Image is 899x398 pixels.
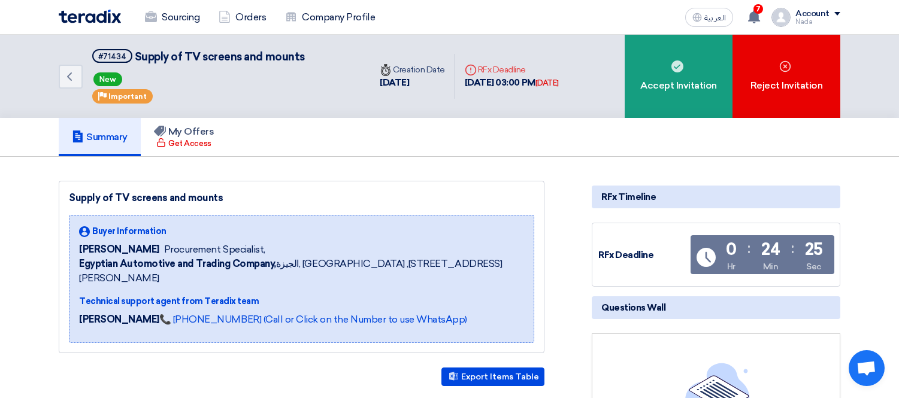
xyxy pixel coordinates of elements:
img: profile_test.png [771,8,791,27]
button: العربية [685,8,733,27]
span: الجيزة, [GEOGRAPHIC_DATA] ,[STREET_ADDRESS][PERSON_NAME] [79,257,524,285]
div: Account [795,9,830,19]
h5: Supply of TV screens and mounts [92,49,305,64]
div: RFx Timeline [592,186,840,208]
div: Sec [806,260,821,273]
span: New [93,72,122,86]
a: Summary [59,118,141,156]
div: RFx Deadline [465,63,559,76]
span: Questions Wall [601,301,665,314]
div: RFx Deadline [598,248,688,262]
button: Export Items Table [441,367,544,386]
b: Egyptian Automotive and Trading Company, [79,258,276,269]
div: : [791,238,794,259]
h5: My Offers [154,126,214,138]
div: [DATE] [535,77,559,89]
div: [DATE] 03:00 PM [465,76,559,90]
div: Get Access [156,138,211,150]
a: Company Profile [276,4,385,31]
h5: Summary [72,131,128,143]
div: Supply of TV screens and mounts [69,191,534,205]
span: 7 [753,4,763,14]
div: Hr [727,260,735,273]
div: : [747,238,750,259]
a: My Offers Get Access [141,118,228,156]
span: العربية [704,14,726,22]
div: Accept Invitation [625,35,732,118]
span: Procurement Specialist, [164,242,265,257]
div: Min [763,260,779,273]
strong: [PERSON_NAME] [79,314,159,325]
div: #71434 [98,53,126,60]
img: Teradix logo [59,10,121,23]
div: 0 [726,241,737,258]
div: Technical support agent from Teradix team [79,295,524,308]
div: [DATE] [380,76,445,90]
span: Supply of TV screens and mounts [135,50,305,63]
a: Sourcing [135,4,209,31]
div: Nada [795,19,840,25]
span: Buyer Information [92,225,167,238]
div: Reject Invitation [732,35,840,118]
span: Important [108,92,147,101]
a: Orders [209,4,276,31]
div: Creation Date [380,63,445,76]
span: [PERSON_NAME] [79,242,159,257]
div: 24 [761,241,780,258]
a: 📞 [PHONE_NUMBER] (Call or Click on the Number to use WhatsApp) [159,314,467,325]
div: 25 [805,241,823,258]
div: Open chat [849,350,885,386]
